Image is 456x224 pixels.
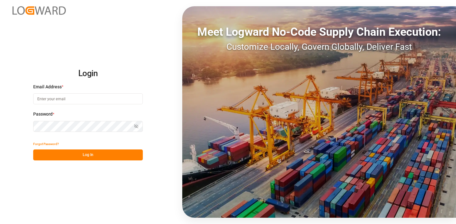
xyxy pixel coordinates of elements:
h2: Login [33,64,143,84]
img: Logward_new_orange.png [13,6,66,15]
div: Meet Logward No-Code Supply Chain Execution: [182,23,456,40]
div: Customize Locally, Govern Globally, Deliver Fast [182,40,456,54]
button: Log In [33,149,143,160]
span: Email Address [33,84,62,90]
span: Password [33,111,53,117]
button: Forgot Password? [33,138,59,149]
input: Enter your email [33,93,143,104]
